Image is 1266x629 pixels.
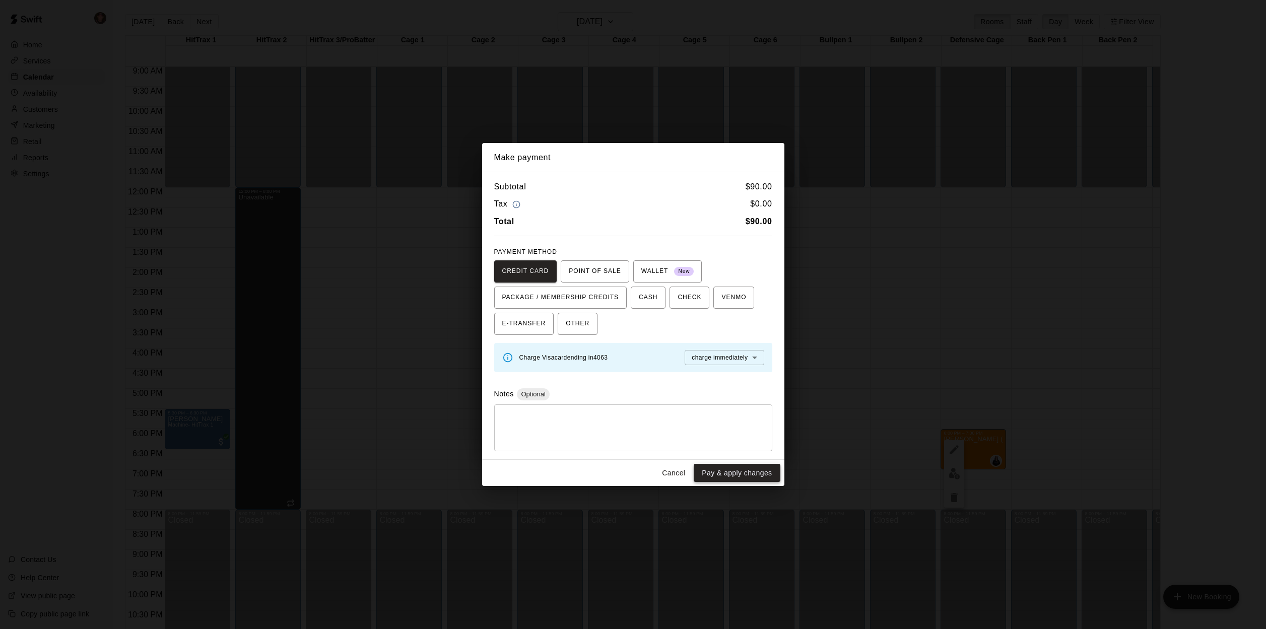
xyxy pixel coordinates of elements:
[502,316,546,332] span: E-TRANSFER
[558,313,597,335] button: OTHER
[517,390,549,398] span: Optional
[721,290,746,306] span: VENMO
[494,217,514,226] b: Total
[519,354,608,361] span: Charge Visa card ending in 4063
[713,287,754,309] button: VENMO
[750,197,772,211] h6: $ 0.00
[639,290,657,306] span: CASH
[746,180,772,193] h6: $ 90.00
[494,313,554,335] button: E-TRANSFER
[694,464,780,482] button: Pay & apply changes
[569,263,621,279] span: POINT OF SALE
[494,287,627,309] button: PACKAGE / MEMBERSHIP CREDITS
[494,390,514,398] label: Notes
[631,287,665,309] button: CASH
[692,354,748,361] span: charge immediately
[674,265,694,278] span: New
[566,316,589,332] span: OTHER
[678,290,701,306] span: CHECK
[561,260,629,283] button: POINT OF SALE
[641,263,694,279] span: WALLET
[502,263,549,279] span: CREDIT CARD
[494,248,557,255] span: PAYMENT METHOD
[657,464,690,482] button: Cancel
[633,260,702,283] button: WALLET New
[482,143,784,172] h2: Make payment
[670,287,709,309] button: CHECK
[494,180,526,193] h6: Subtotal
[746,217,772,226] b: $ 90.00
[494,197,523,211] h6: Tax
[494,260,557,283] button: CREDIT CARD
[502,290,619,306] span: PACKAGE / MEMBERSHIP CREDITS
